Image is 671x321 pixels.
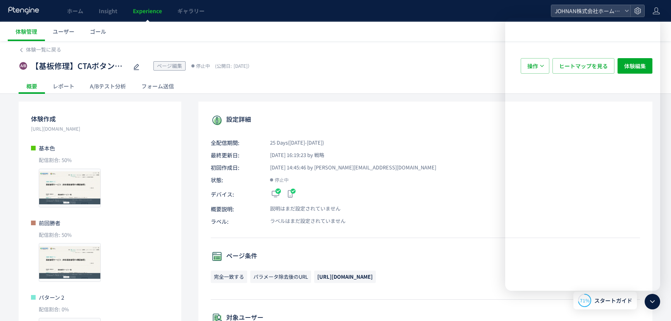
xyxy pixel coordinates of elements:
span: ホーム [67,7,83,15]
span: 初回作成日: [211,164,261,171]
span: 概要説明: [211,205,261,213]
iframe: Intercom live chat [505,18,660,291]
p: ページ条件 [211,250,640,263]
span: 体験一覧に戻る [26,46,61,53]
span: 体験管理 [15,28,37,35]
span: [DATE]） [213,62,252,69]
div: 概要 [19,78,45,94]
p: 体験作成 [31,112,169,125]
span: ゴール [90,28,106,35]
span: 停止中 [196,62,210,70]
span: 完全一致する [211,271,247,283]
p: 設定詳細 [211,114,640,126]
span: Insight [99,7,117,15]
span: 【基板修理】CTAボタンのカラー変更② [31,60,128,72]
span: 説明はまだ設定されていません [261,205,341,212]
img: abb7aa453868e6e4a92f199642a35ad71753685453979.jpeg [39,169,100,207]
span: ラベルはまだ設定されていません [261,217,346,225]
span: [URL][DOMAIN_NAME] [317,273,373,280]
p: 配信割合: 50% [31,157,169,164]
span: スタートガイド [594,297,632,305]
span: ギャラリー [177,7,205,15]
span: パラメータ除去後のURL [250,271,311,283]
span: ページ編集 [157,62,182,69]
span: 全配信期間: [211,139,261,147]
div: フォーム送信 [134,78,182,94]
span: ユーザー [53,28,74,35]
span: JOHNAN株式会社ホームページ [552,5,621,17]
div: A/Bテスト分析 [82,78,134,94]
img: abb7aa453868e6e4a92f199642a35ad71753685453999.jpeg [39,243,100,281]
span: 前回勝者 [39,219,60,227]
span: 基本色 [39,144,55,152]
span: 停止中 [275,176,289,184]
span: (公開日: [215,62,232,69]
span: 71% [580,297,590,304]
span: パターン 2 [39,293,64,301]
span: ラベル: [211,217,261,225]
span: [DATE] 14:45:46 by [PERSON_NAME][EMAIL_ADDRESS][DOMAIN_NAME] [261,164,436,171]
p: 配信割合: 0% [31,306,169,313]
p: https://www.johnan.com/repairs/repairs-service/ [31,125,169,133]
div: レポート [45,78,82,94]
span: 25 Days([DATE]-[DATE]) [261,139,324,147]
span: デバイス: [211,190,261,198]
span: https://www.johnan.com/repairs/repairs-service/ [314,271,376,283]
span: [DATE] 16:19:23 by 戦略 [261,152,324,159]
span: Experience [133,7,162,15]
p: 配信割合: 50% [31,231,169,239]
span: 最終更新日: [211,151,261,159]
span: 状態: [211,176,261,184]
